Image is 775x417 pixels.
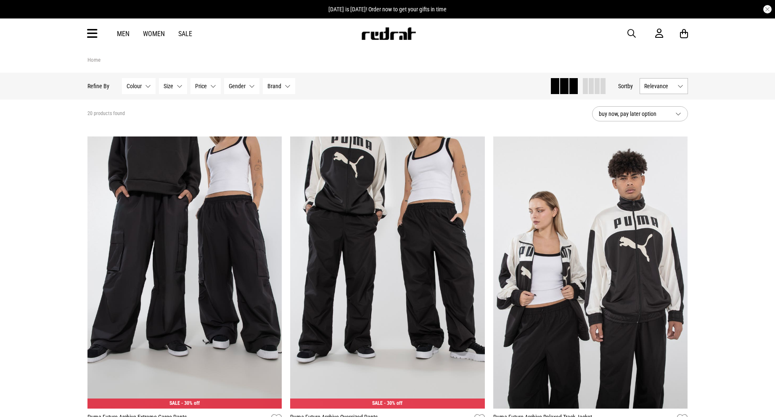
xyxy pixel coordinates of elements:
button: buy now, pay later option [592,106,688,121]
span: Size [164,83,173,89]
span: - 30% off [181,400,200,406]
span: Colour [127,83,142,89]
button: Price [190,78,221,94]
a: Sale [178,30,192,38]
p: Refine By [87,83,109,89]
img: Puma Future Archive Relaxed Track Jacket in Black [493,136,688,409]
img: Redrat logo [361,27,416,40]
a: Women [143,30,165,38]
a: Men [117,30,130,38]
button: Colour [122,78,156,94]
span: SALE [169,400,180,406]
span: SALE [372,400,383,406]
button: Sortby [618,81,633,91]
button: Relevance [640,78,688,94]
span: Brand [267,83,281,89]
span: Relevance [644,83,674,89]
span: buy now, pay later option [599,109,669,119]
img: Puma Future Archive Oversized Pants in Black [290,136,485,409]
button: Gender [224,78,259,94]
span: [DATE] is [DATE]! Order now to get your gifts in time [328,6,447,13]
span: 20 products found [87,110,125,117]
a: Home [87,57,101,63]
button: Brand [263,78,295,94]
span: Gender [229,83,246,89]
span: by [627,83,633,89]
img: Puma Future Archive Extreme Cargo Pants in Black [87,136,282,409]
button: Size [159,78,187,94]
span: Price [195,83,207,89]
span: - 30% off [384,400,402,406]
